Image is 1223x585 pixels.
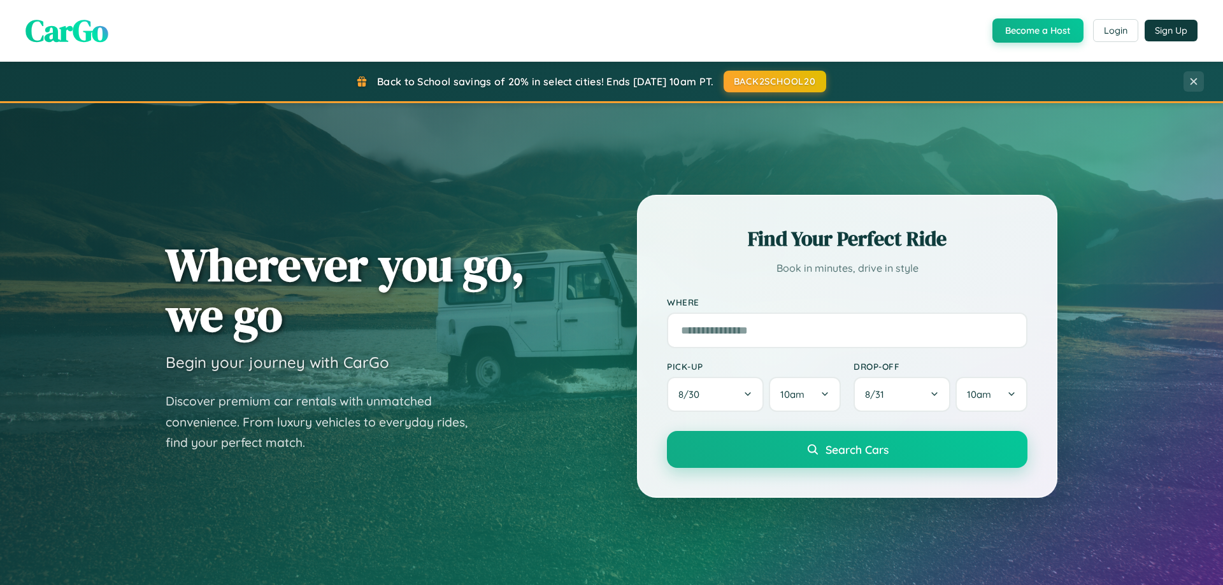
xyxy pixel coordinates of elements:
button: 10am [769,377,841,412]
button: Become a Host [992,18,1084,43]
span: CarGo [25,10,108,52]
span: 10am [967,388,991,400]
span: Search Cars [826,442,889,456]
label: Drop-off [854,361,1027,372]
p: Discover premium car rentals with unmatched convenience. From luxury vehicles to everyday rides, ... [166,391,484,453]
h1: Wherever you go, we go [166,239,525,340]
button: Search Cars [667,431,1027,468]
span: Back to School savings of 20% in select cities! Ends [DATE] 10am PT. [377,75,713,88]
span: 8 / 31 [865,388,890,400]
button: Login [1093,19,1138,42]
h2: Find Your Perfect Ride [667,225,1027,253]
button: Sign Up [1145,20,1198,41]
p: Book in minutes, drive in style [667,259,1027,278]
span: 10am [780,388,805,400]
span: 8 / 30 [678,388,706,400]
button: 10am [955,377,1027,412]
label: Where [667,297,1027,307]
label: Pick-up [667,361,841,372]
button: 8/30 [667,377,764,412]
button: 8/31 [854,377,950,412]
button: BACK2SCHOOL20 [724,71,826,92]
h3: Begin your journey with CarGo [166,353,389,372]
